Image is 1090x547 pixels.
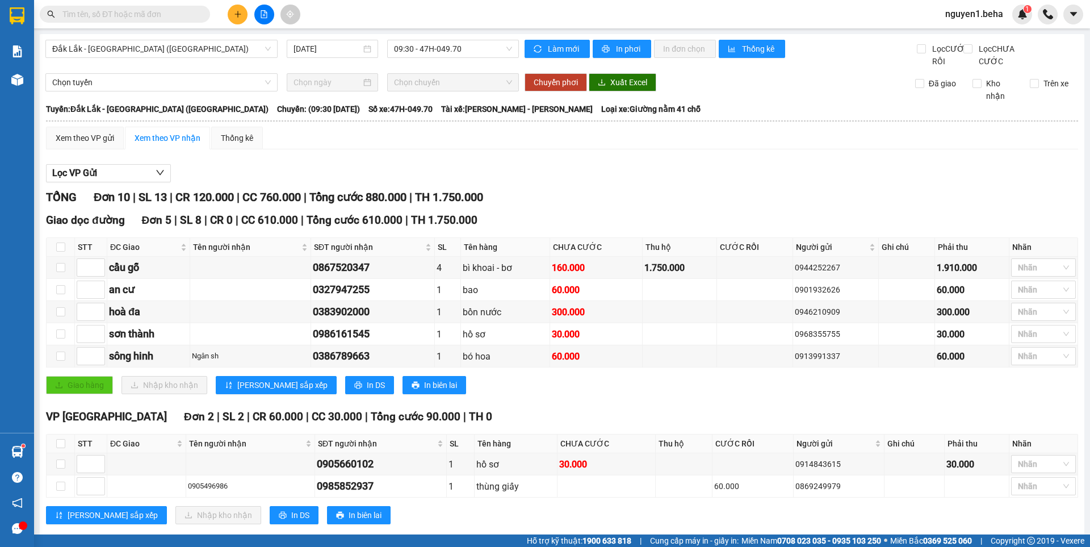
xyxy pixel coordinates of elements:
span: Chọn tuyến [52,74,271,91]
td: 0327947255 [311,279,435,301]
span: [PERSON_NAME] sắp xếp [237,379,328,391]
span: Đơn 5 [142,214,172,227]
span: Tổng cước 610.000 [307,214,403,227]
input: Tìm tên, số ĐT hoặc mã đơn [62,8,196,20]
div: 30.000 [559,457,653,471]
span: 09:30 - 47H-049.70 [394,40,512,57]
img: logo-vxr [10,7,24,24]
span: | [409,190,412,204]
span: CR 0 [210,214,233,227]
span: | [204,214,207,227]
span: | [304,190,307,204]
div: Thống kê [221,132,253,144]
div: 0905496986 [188,481,313,492]
span: | [237,190,240,204]
button: downloadNhập kho nhận [121,376,207,394]
div: 0905660102 [317,456,445,472]
input: Chọn ngày [294,76,361,89]
strong: 1900 633 818 [582,536,631,545]
span: Chuyến: (09:30 [DATE]) [277,103,360,115]
span: | [301,214,304,227]
button: aim [280,5,300,24]
div: 0383902000 [313,304,433,320]
button: plus [228,5,248,24]
span: Đã giao [924,77,961,90]
div: 1 [437,327,458,341]
span: SĐT người nhận [318,437,435,450]
div: 60.000 [552,349,640,364]
div: 1.910.000 [937,261,1007,275]
th: Tên hàng [475,435,557,453]
div: bó hoa [463,349,548,364]
div: 0914843615 [795,458,883,470]
span: printer [354,381,362,390]
span: | [247,410,250,423]
td: 0986161545 [311,323,435,345]
span: In biên lai [424,379,457,391]
div: 60.000 [714,480,791,492]
span: printer [412,381,420,390]
div: an cư [109,282,188,298]
div: Xem theo VP nhận [135,132,200,144]
td: 0905660102 [315,453,447,475]
span: caret-down [1068,9,1079,19]
span: ĐC Giao [110,437,174,450]
span: Cung cấp máy in - giấy in: [650,535,739,547]
div: sông hinh [109,348,188,364]
span: 1 [1025,5,1029,13]
strong: 0708 023 035 - 0935 103 250 [777,536,881,545]
span: Loại xe: Giường nằm 41 chỗ [601,103,701,115]
div: 1.750.000 [644,261,715,275]
span: search [47,10,55,18]
span: SL 13 [139,190,167,204]
button: Chuyển phơi [525,73,587,91]
div: thùng giấy [476,479,555,494]
div: 0946210909 [795,306,877,318]
th: CƯỚC RỒI [717,238,793,257]
th: Phải thu [945,435,1009,453]
sup: 1 [1024,5,1032,13]
span: download [598,78,606,87]
button: uploadGiao hàng [46,376,113,394]
span: [PERSON_NAME] sắp xếp [68,509,158,521]
span: In phơi [616,43,642,55]
span: Đơn 2 [184,410,214,423]
span: Trên xe [1039,77,1073,90]
td: 0867520347 [311,257,435,279]
span: Lọc VP Gửi [52,166,97,180]
div: 0944252267 [795,261,877,274]
div: bì khoai - bơ [463,261,548,275]
span: Thống kê [742,43,776,55]
button: syncLàm mới [525,40,590,58]
div: hoà đa [109,304,188,320]
div: 0867520347 [313,260,433,275]
span: TH 1.750.000 [415,190,483,204]
span: Người gửi [796,241,867,253]
button: downloadNhập kho nhận [175,506,261,524]
span: question-circle [12,472,23,483]
div: Nhãn [1012,241,1075,253]
span: | [365,410,368,423]
span: ĐC Giao [110,241,178,253]
button: sort-ascending[PERSON_NAME] sắp xếp [46,506,167,524]
span: Làm mới [548,43,581,55]
div: 30.000 [946,457,1007,471]
div: sơn thành [109,326,188,342]
button: printerIn biên lai [403,376,466,394]
div: Nhãn [1012,437,1075,450]
div: 0386789663 [313,348,433,364]
th: Ghi chú [884,435,944,453]
div: 0901932626 [795,283,877,296]
span: SL 2 [223,410,244,423]
th: CƯỚC RỒI [712,435,794,453]
span: Miền Bắc [890,535,972,547]
span: | [640,535,642,547]
div: Ngân sh [192,350,309,362]
button: printerIn DS [345,376,394,394]
div: 60.000 [937,283,1007,297]
span: | [236,214,238,227]
span: Xuất Excel [610,76,647,89]
sup: 1 [22,444,25,448]
th: Phải thu [935,238,1009,257]
span: CR 120.000 [175,190,234,204]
